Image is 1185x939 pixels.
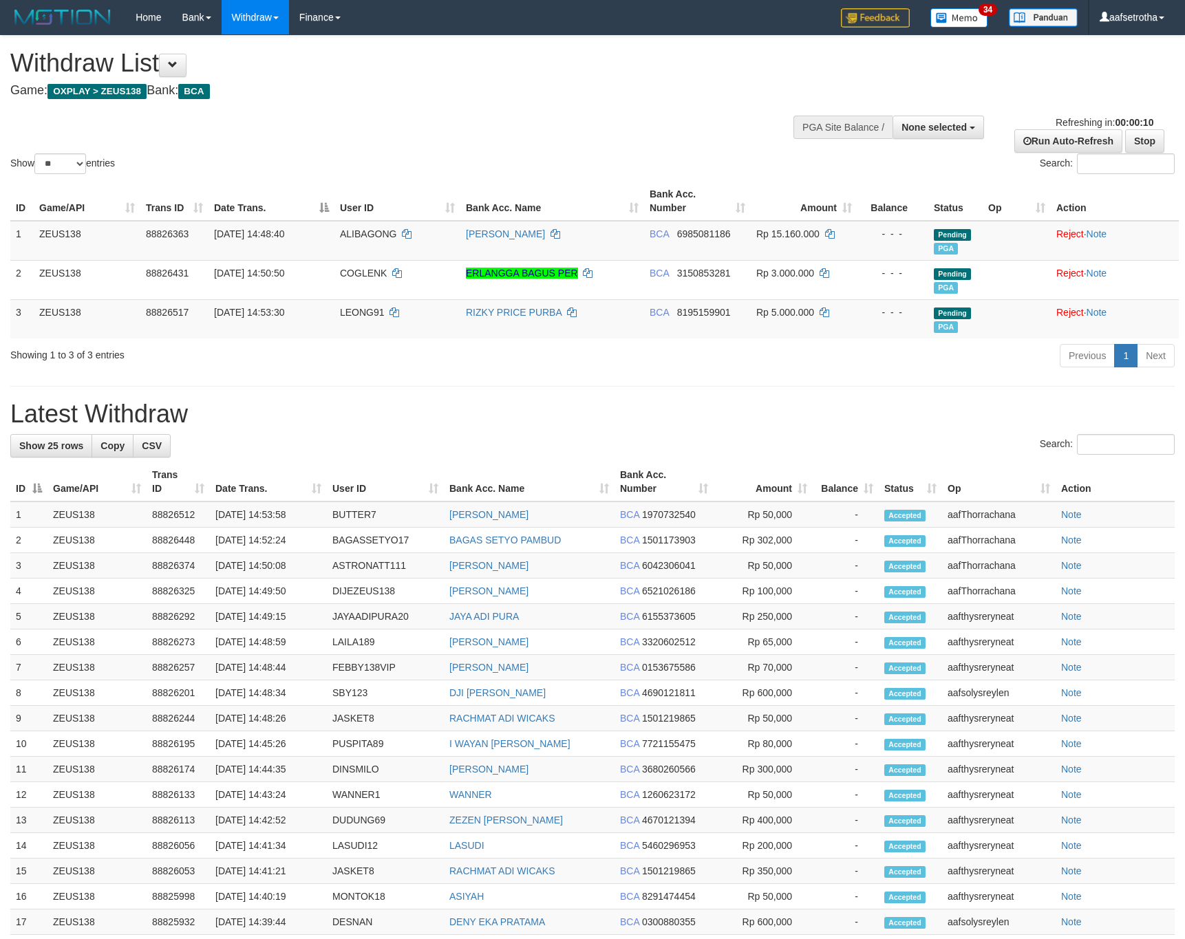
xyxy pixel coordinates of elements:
a: ASIYAH [449,891,484,902]
div: Showing 1 to 3 of 3 entries [10,343,484,362]
td: 88826174 [147,757,210,782]
a: [PERSON_NAME] [449,662,529,673]
a: Note [1061,636,1082,647]
td: - [813,553,879,579]
h4: Game: Bank: [10,84,776,98]
a: Stop [1125,129,1164,153]
a: [PERSON_NAME] [449,585,529,596]
td: - [813,859,879,884]
td: aafThorrachana [942,553,1056,579]
a: Note [1061,560,1082,571]
td: aafthysreryneat [942,757,1056,782]
td: ZEUS138 [47,833,147,859]
td: 1 [10,501,47,528]
td: Rp 80,000 [714,731,813,757]
td: - [813,579,879,604]
td: 1 [10,221,34,261]
td: [DATE] 14:48:59 [210,629,327,655]
span: 88826363 [146,228,189,239]
td: aafthysreryneat [942,859,1056,884]
a: Next [1137,344,1175,367]
span: Copy 3320602512 to clipboard [642,636,696,647]
a: ERLANGGA BAGUS PER [466,268,578,279]
span: Accepted [884,662,926,674]
span: BCA [620,636,639,647]
td: DINSMILO [327,757,444,782]
td: - [813,706,879,731]
span: BCA [620,764,639,775]
span: Copy 3150853281 to clipboard [677,268,731,279]
a: WANNER [449,789,492,800]
a: ZEZEN [PERSON_NAME] [449,814,563,825]
a: Note [1061,611,1082,622]
th: Game/API: activate to sort column ascending [47,462,147,501]
td: 3 [10,553,47,579]
a: [PERSON_NAME] [449,560,529,571]
td: 5 [10,604,47,629]
span: Copy 1970732540 to clipboard [642,509,696,520]
span: Rp 15.160.000 [756,228,820,239]
span: Copy 6521026186 to clipboard [642,585,696,596]
a: CSV [133,434,171,457]
td: 88826201 [147,680,210,706]
input: Search: [1077,153,1175,174]
td: 10 [10,731,47,757]
td: · [1051,221,1179,261]
span: BCA [620,509,639,520]
a: I WAYAN [PERSON_NAME] [449,738,570,749]
td: aafthysreryneat [942,604,1056,629]
td: 88826292 [147,604,210,629]
td: ASTRONATT111 [327,553,444,579]
td: Rp 50,000 [714,553,813,579]
a: Reject [1056,228,1084,239]
td: aafThorrachana [942,579,1056,604]
a: Note [1061,713,1082,724]
a: BAGAS SETYO PAMBUD [449,535,561,546]
a: [PERSON_NAME] [449,636,529,647]
td: - [813,501,879,528]
td: ZEUS138 [47,528,147,553]
td: ZEUS138 [47,706,147,731]
th: Amount: activate to sort column ascending [714,462,813,501]
td: FEBBY138VIP [327,655,444,680]
a: Note [1061,764,1082,775]
span: CSV [142,440,162,451]
td: aafthysreryneat [942,782,1056,808]
span: Copy 1501219865 to clipboard [642,713,696,724]
td: 2 [10,260,34,299]
td: · [1051,260,1179,299]
a: Note [1061,738,1082,749]
th: Action [1051,182,1179,221]
span: COGLENK [340,268,387,279]
span: Copy 6155373605 to clipboard [642,611,696,622]
td: ZEUS138 [47,859,147,884]
td: [DATE] 14:41:21 [210,859,327,884]
span: Accepted [884,841,926,852]
span: Accepted [884,535,926,547]
td: Rp 200,000 [714,833,813,859]
th: Amount: activate to sort column ascending [751,182,857,221]
span: Rp 5.000.000 [756,307,814,318]
span: Rp 3.000.000 [756,268,814,279]
td: PUSPITA89 [327,731,444,757]
td: WANNER1 [327,782,444,808]
td: - [813,680,879,706]
a: Note [1061,535,1082,546]
a: DJI [PERSON_NAME] [449,687,546,698]
td: aafThorrachana [942,501,1056,528]
span: Copy 1260623172 to clipboard [642,789,696,800]
th: Bank Acc. Name: activate to sort column ascending [460,182,644,221]
span: Copy 6042306041 to clipboard [642,560,696,571]
td: Rp 300,000 [714,757,813,782]
td: [DATE] 14:49:50 [210,579,327,604]
a: Reject [1056,307,1084,318]
td: [DATE] 14:44:35 [210,757,327,782]
span: BCA [620,662,639,673]
a: RACHMAT ADI WICAKS [449,713,555,724]
span: BCA [620,713,639,724]
span: None selected [901,122,967,133]
td: aafThorrachana [942,528,1056,553]
td: JAYAADIPURA20 [327,604,444,629]
th: Action [1056,462,1175,501]
td: [DATE] 14:41:34 [210,833,327,859]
